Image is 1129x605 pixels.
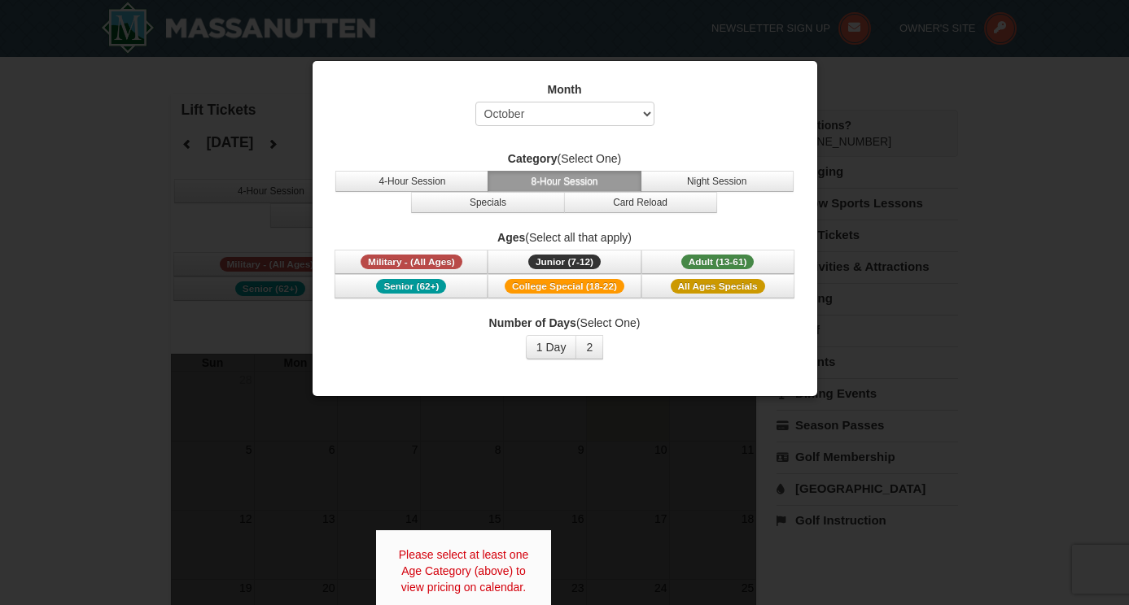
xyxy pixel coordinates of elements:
button: College Special (18-22) [488,274,641,298]
button: 1 Day [526,335,577,359]
strong: Category [508,152,558,165]
span: College Special (18-22) [505,279,624,294]
strong: Number of Days [489,316,576,329]
strong: Month [548,83,582,96]
label: (Select One) [333,315,797,331]
button: Military - (All Ages) [335,250,488,274]
label: (Select all that apply) [333,229,797,246]
button: Junior (7-12) [488,250,641,274]
button: Adult (13-61) [641,250,794,274]
button: Card Reload [564,192,717,213]
span: Junior (7-12) [528,255,601,269]
span: Senior (62+) [376,279,446,294]
button: Night Session [641,171,794,192]
span: All Ages Specials [671,279,765,294]
span: Military - (All Ages) [361,255,462,269]
button: Specials [411,192,564,213]
button: 4-Hour Session [335,171,488,192]
button: 8-Hour Session [488,171,641,192]
strong: Ages [497,231,525,244]
button: Senior (62+) [335,274,488,298]
span: Adult (13-61) [681,255,755,269]
label: (Select One) [333,150,797,167]
button: All Ages Specials [641,274,794,298]
button: 2 [575,335,603,359]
